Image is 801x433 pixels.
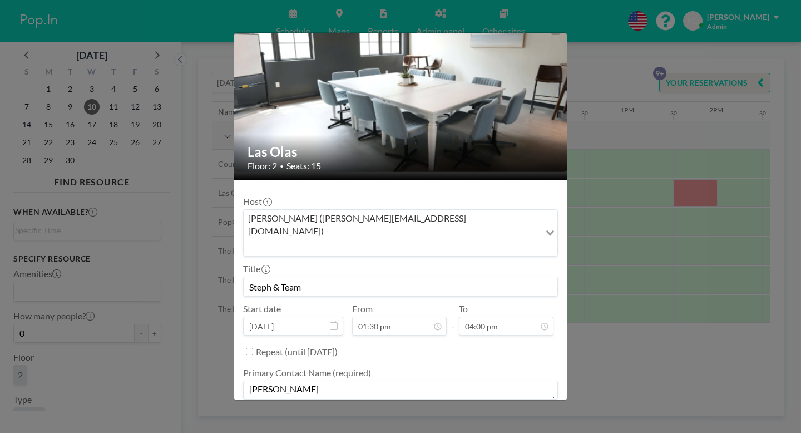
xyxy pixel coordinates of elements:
label: From [352,303,373,314]
span: Seats: 15 [286,160,321,171]
span: [PERSON_NAME] ([PERSON_NAME][EMAIL_ADDRESS][DOMAIN_NAME]) [246,212,538,237]
label: Repeat (until [DATE]) [256,346,338,357]
img: 537.png [234,23,568,173]
label: Host [243,196,271,207]
h2: Las Olas [248,144,555,160]
label: To [459,303,468,314]
span: • [280,162,284,170]
input: Kyle's reservation [244,277,557,296]
div: Search for option [244,210,557,256]
label: Primary Contact Name (required) [243,367,371,378]
label: Start date [243,303,281,314]
span: - [451,307,454,332]
span: Floor: 2 [248,160,277,171]
label: Title [243,263,269,274]
input: Search for option [245,239,539,254]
